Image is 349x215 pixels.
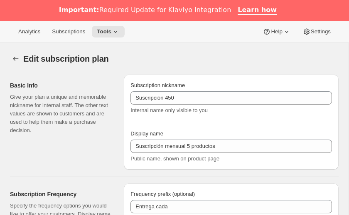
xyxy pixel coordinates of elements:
[10,53,22,65] button: Subscription plans
[47,26,90,37] button: Subscriptions
[130,130,163,137] span: Display name
[311,28,331,35] span: Settings
[10,190,111,198] h2: Subscription Frequency
[10,93,111,135] p: Give your plan a unique and memorable nickname for internal staff. The other text values are show...
[258,26,295,37] button: Help
[59,6,231,14] div: Required Update for Klaviyo Integration
[23,54,109,63] span: Edit subscription plan
[52,28,85,35] span: Subscriptions
[18,28,40,35] span: Analytics
[97,28,111,35] span: Tools
[59,6,99,14] b: Important:
[130,82,185,88] span: Subscription nickname
[297,26,336,37] button: Settings
[130,155,219,162] span: Public name, shown on product page
[130,140,332,153] input: Subscribe & Save
[271,28,282,35] span: Help
[130,107,208,113] span: Internal name only visible to you
[13,26,45,37] button: Analytics
[238,6,277,15] a: Learn how
[92,26,125,37] button: Tools
[130,91,332,105] input: Subscribe & Save
[10,81,111,90] h2: Basic Info
[130,200,332,213] input: Deliver every
[130,191,195,197] span: Frequency prefix (optional)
